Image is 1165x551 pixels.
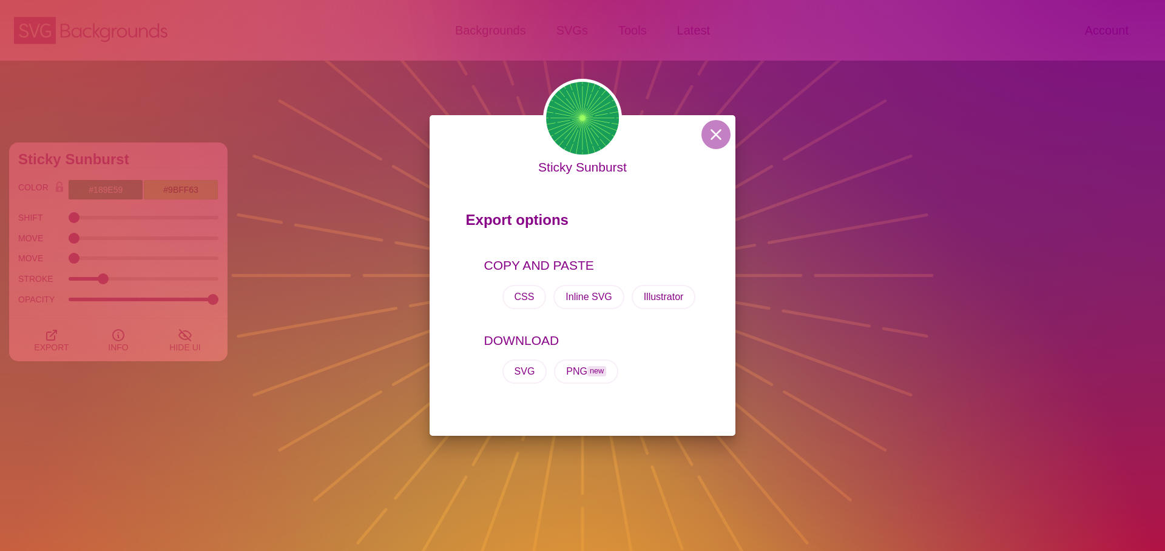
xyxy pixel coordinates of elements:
button: PNGnew [554,359,618,384]
p: COPY AND PASTE [484,256,700,275]
button: Inline SVG [553,285,624,309]
p: Sticky Sunburst [538,158,627,177]
p: Export options [466,206,700,240]
img: yellow lines through center on green [543,79,622,158]
button: SVG [502,359,547,384]
button: Illustrator [632,285,696,309]
button: CSS [502,285,547,309]
p: DOWNLOAD [484,331,700,350]
span: new [587,366,606,376]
